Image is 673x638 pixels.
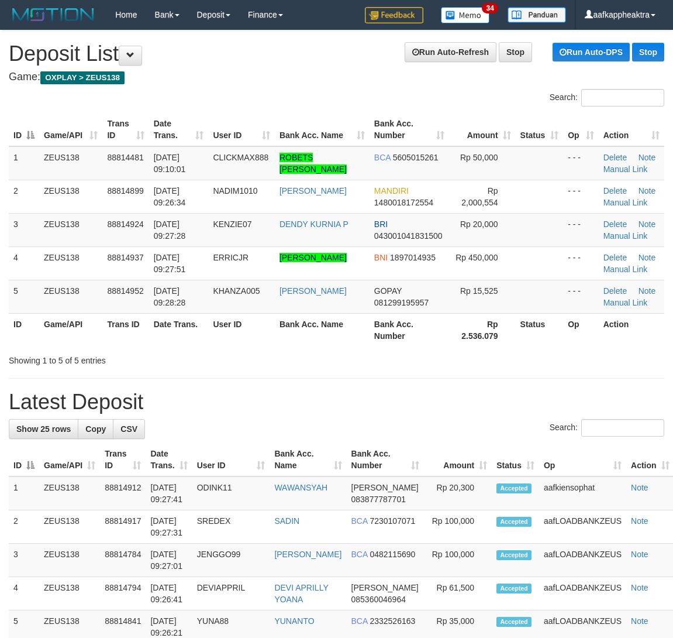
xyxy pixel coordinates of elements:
a: DEVI APRILLY YOANA [274,583,328,604]
th: Op: activate to sort column ascending [539,443,626,476]
span: KHANZA005 [213,286,260,296]
input: Search: [581,89,664,107]
span: Rp 450,000 [455,253,498,262]
img: Feedback.jpg [365,7,423,23]
a: Note [631,483,648,492]
th: Status: activate to sort column ascending [492,443,539,476]
td: - - - [563,180,599,213]
td: Rp 20,300 [424,476,492,510]
td: [DATE] 09:26:41 [146,577,192,610]
span: [DATE] 09:27:28 [154,219,186,241]
span: Copy 081299195957 to clipboard [374,298,429,307]
th: ID [9,313,39,347]
span: Copy 1897014935 to clipboard [390,253,436,262]
td: ODINK11 [192,476,270,510]
th: Game/API: activate to sort column ascending [39,113,102,146]
a: Note [631,550,648,559]
td: SREDEX [192,510,270,544]
span: BRI [374,219,388,229]
th: Bank Acc. Name: activate to sort column ascending [275,113,370,146]
a: Note [639,286,656,296]
td: 3 [9,544,39,577]
img: Button%20Memo.svg [441,7,490,23]
td: ZEUS138 [39,146,102,180]
div: Showing 1 to 5 of 5 entries [9,350,272,366]
a: Delete [603,153,627,162]
td: ZEUS138 [39,246,102,280]
td: [DATE] 09:27:31 [146,510,192,544]
th: Bank Acc. Number [370,313,449,347]
span: Copy 1480018172554 to clipboard [374,198,433,207]
a: Delete [603,286,627,296]
span: Accepted [496,584,532,594]
a: Run Auto-DPS [553,43,630,61]
span: 34 [482,3,498,13]
td: ZEUS138 [39,544,100,577]
span: NADIM1010 [213,186,257,195]
span: Accepted [496,517,532,527]
td: - - - [563,213,599,246]
th: Action: activate to sort column ascending [599,113,664,146]
th: Trans ID: activate to sort column ascending [102,113,149,146]
td: [DATE] 09:27:01 [146,544,192,577]
td: aafkiensophat [539,476,626,510]
span: 88814952 [107,286,143,296]
a: Manual Link [603,164,648,174]
a: Note [631,583,648,592]
th: Bank Acc. Name [275,313,370,347]
td: aafLOADBANKZEUS [539,544,626,577]
th: User ID [208,313,275,347]
span: Rp 50,000 [460,153,498,162]
span: [PERSON_NAME] [351,583,419,592]
span: BCA [351,616,368,626]
span: BNI [374,253,388,262]
span: MANDIRI [374,186,409,195]
span: Show 25 rows [16,424,71,434]
a: Delete [603,253,627,262]
th: ID: activate to sort column descending [9,113,39,146]
span: GOPAY [374,286,402,296]
span: 88814481 [107,153,143,162]
a: [PERSON_NAME] [279,186,347,195]
td: ZEUS138 [39,180,102,213]
span: Rp 2,000,554 [461,186,498,207]
span: BCA [351,516,368,526]
a: Note [639,153,656,162]
th: Action [599,313,664,347]
a: Stop [632,43,664,61]
td: 4 [9,246,39,280]
td: 2 [9,180,39,213]
span: BCA [374,153,391,162]
img: MOTION_logo.png [9,6,98,23]
span: OXPLAY > ZEUS138 [40,71,125,84]
a: CSV [113,419,145,439]
a: Manual Link [603,298,648,307]
td: 4 [9,577,39,610]
span: [DATE] 09:28:28 [154,286,186,307]
span: ERRICJR [213,253,249,262]
th: Bank Acc. Name: activate to sort column ascending [270,443,346,476]
td: 88814912 [100,476,146,510]
a: Note [639,253,656,262]
a: Show 25 rows [9,419,78,439]
a: Note [631,516,648,526]
td: - - - [563,280,599,313]
td: 2 [9,510,39,544]
h1: Latest Deposit [9,390,664,414]
a: Manual Link [603,231,648,241]
th: Game/API: activate to sort column ascending [39,443,100,476]
td: 88814917 [100,510,146,544]
th: Bank Acc. Number: activate to sort column ascending [370,113,449,146]
th: User ID: activate to sort column ascending [192,443,270,476]
td: [DATE] 09:27:41 [146,476,192,510]
span: Copy 043001041831500 to clipboard [374,231,443,241]
th: User ID: activate to sort column ascending [208,113,275,146]
span: KENZIE07 [213,219,251,229]
span: Accepted [496,550,532,560]
td: 1 [9,146,39,180]
a: WAWANSYAH [274,483,327,492]
td: DEVIAPPRIL [192,577,270,610]
span: Copy 5605015261 to clipboard [393,153,439,162]
td: 3 [9,213,39,246]
th: Op [563,313,599,347]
